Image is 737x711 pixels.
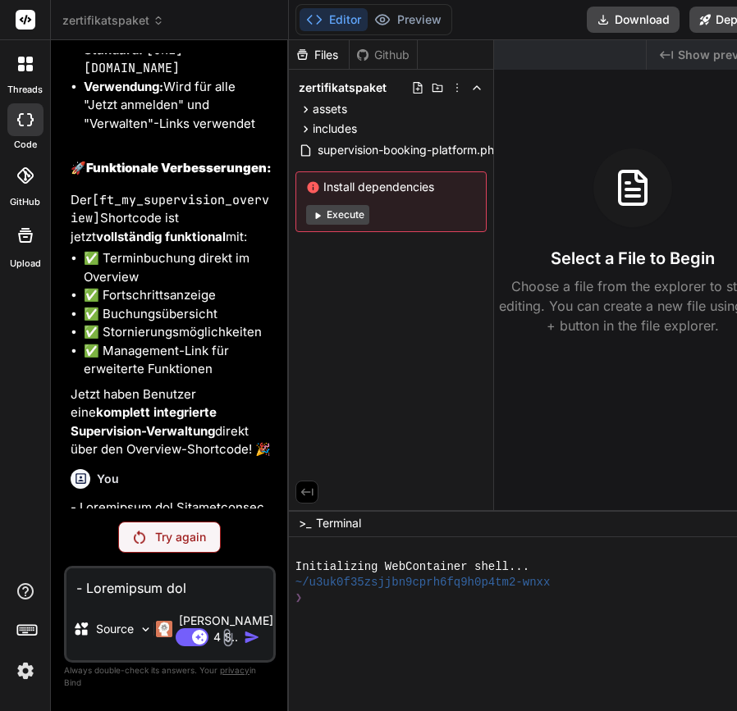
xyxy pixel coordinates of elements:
div: Github [350,47,417,63]
span: privacy [220,665,249,675]
strong: komplett integrierte Supervision-Verwaltung [71,404,220,439]
img: Pick Models [139,622,153,636]
span: includes [313,121,357,137]
li: ✅ Fortschrittsanzeige [84,286,272,305]
button: Preview [368,8,448,31]
span: zertifikatspaket [62,12,164,29]
img: Claude 4 Sonnet [156,621,172,637]
h2: 🚀 [71,159,272,178]
p: Always double-check its answers. Your in Bind [64,663,276,690]
h6: You [97,471,119,487]
p: Try again [155,529,206,545]
label: threads [7,83,43,97]
label: GitHub [10,195,40,209]
button: Download [587,7,680,33]
strong: vollständig funktional [96,229,226,244]
p: Jetzt haben Benutzer eine direkt über den Overview-Shortcode! 🎉 [71,385,272,459]
label: Upload [10,257,41,271]
p: Source [96,621,134,637]
span: assets [313,101,347,117]
img: icon [244,629,260,645]
div: Files [289,47,349,63]
code: [ft_my_supervision_overview] [71,192,269,227]
span: ~/u3uk0f35zsjjbn9cprh6fq9h0p4tm2-wnxx [295,575,551,590]
span: zertifikatspaket [299,80,387,96]
p: Der Shortcode ist jetzt mit: [71,191,272,247]
li: ✅ Buchungsübersicht [84,305,272,324]
span: Install dependencies [306,179,476,195]
strong: Standard: [84,42,143,57]
li: ✅ Stornierungsmöglichkeiten [84,323,272,342]
img: Retry [134,531,145,544]
img: attachment [218,628,237,647]
li: ✅ Management-Link für erweiterte Funktionen [84,342,272,379]
img: settings [11,657,39,685]
span: Initializing WebContainer shell... [295,559,529,575]
code: [URL][DOMAIN_NAME] [84,42,183,77]
label: code [14,138,37,152]
button: Execute [306,205,369,225]
button: Editor [300,8,368,31]
strong: Funktionale Verbesserungen: [86,160,272,175]
li: ✅ Terminbuchung direkt im Overview [84,249,272,286]
span: ❯ [295,590,302,606]
span: >_ [299,515,311,531]
span: Terminal [316,515,361,531]
li: Wird für alle "Jetzt anmelden" und "Verwalten"-Links verwendet [84,78,272,134]
span: supervision-booking-platform.php [316,140,503,160]
p: [PERSON_NAME] 4 S.. [179,613,273,645]
strong: Verwendung: [84,79,163,94]
h3: Select a File to Begin [551,247,715,270]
